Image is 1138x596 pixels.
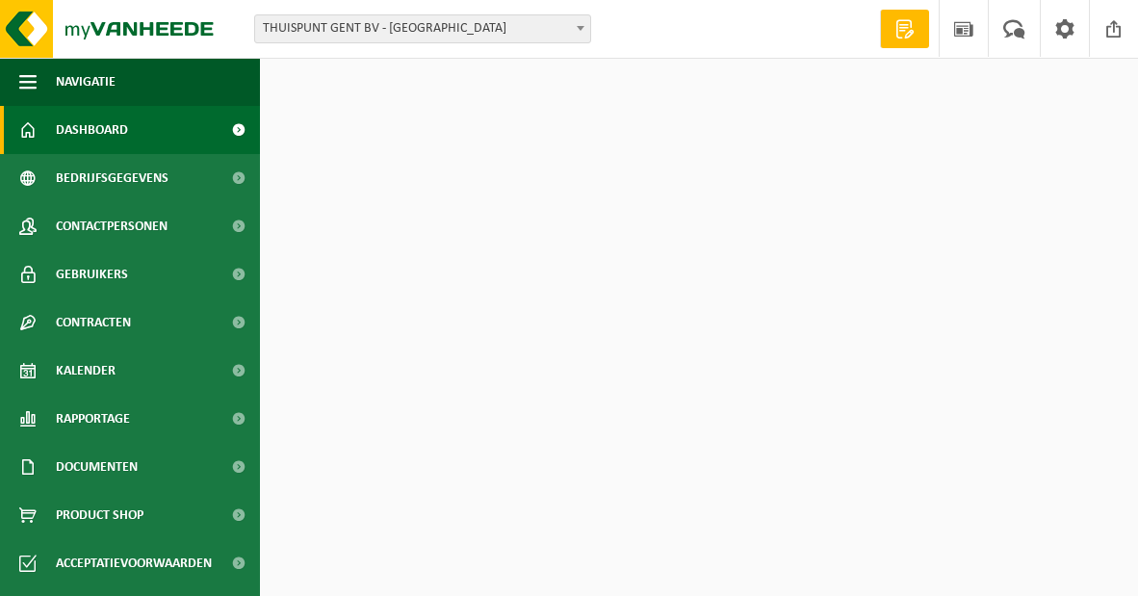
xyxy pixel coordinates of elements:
span: Bedrijfsgegevens [56,154,168,202]
span: Contactpersonen [56,202,168,250]
span: THUISPUNT GENT BV - GENT [255,15,590,42]
span: Acceptatievoorwaarden [56,539,212,587]
span: Documenten [56,443,138,491]
span: Navigatie [56,58,116,106]
span: Gebruikers [56,250,128,298]
span: Product Shop [56,491,143,539]
span: Kalender [56,347,116,395]
span: Rapportage [56,395,130,443]
span: Contracten [56,298,131,347]
span: THUISPUNT GENT BV - GENT [254,14,591,43]
span: Dashboard [56,106,128,154]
